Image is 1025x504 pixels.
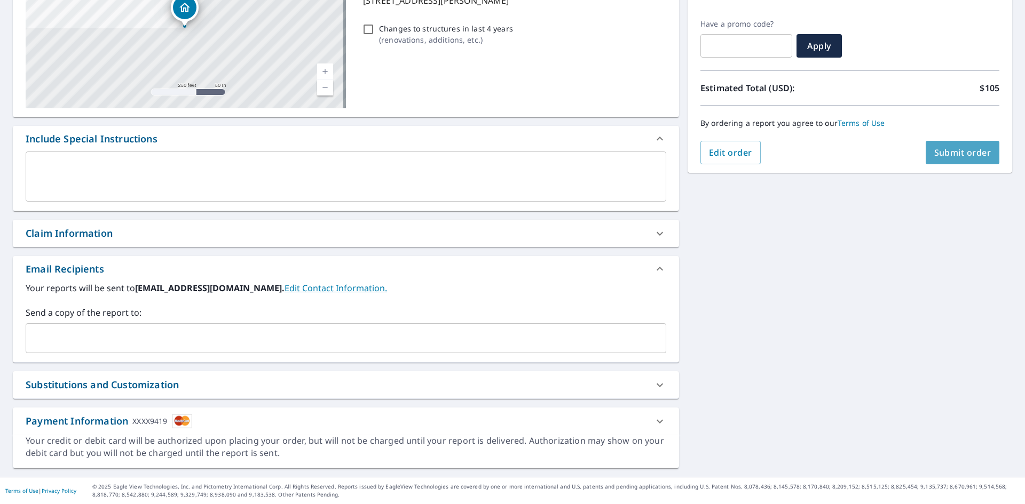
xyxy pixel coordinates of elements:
[26,435,666,459] div: Your credit or debit card will be authorized upon placing your order, but will not be charged unt...
[26,226,113,241] div: Claim Information
[700,118,999,128] p: By ordering a report you agree to our
[42,487,76,494] a: Privacy Policy
[92,483,1020,499] p: © 2025 Eagle View Technologies, Inc. and Pictometry International Corp. All Rights Reserved. Repo...
[934,147,991,158] span: Submit order
[797,34,842,58] button: Apply
[5,487,38,494] a: Terms of Use
[26,414,192,428] div: Payment Information
[317,63,333,79] a: Current Level 17, Zoom In
[26,282,666,294] label: Your reports will be sent to
[13,126,679,151] div: Include Special Instructions
[317,79,333,95] a: Current Level 17, Zoom Out
[700,19,792,29] label: Have a promo code?
[700,141,761,164] button: Edit order
[13,220,679,247] div: Claim Information
[838,118,885,128] a: Terms of Use
[5,487,76,494] p: |
[805,40,833,52] span: Apply
[26,132,157,146] div: Include Special Instructions
[26,262,104,276] div: Email Recipients
[172,414,192,428] img: cardImage
[980,82,999,94] p: $105
[13,407,679,435] div: Payment InformationXXXX9419cardImage
[285,282,387,294] a: EditContactInfo
[132,414,167,428] div: XXXX9419
[26,306,666,319] label: Send a copy of the report to:
[379,34,513,45] p: ( renovations, additions, etc. )
[26,378,179,392] div: Substitutions and Customization
[13,256,679,282] div: Email Recipients
[926,141,1000,164] button: Submit order
[135,282,285,294] b: [EMAIL_ADDRESS][DOMAIN_NAME].
[13,371,679,398] div: Substitutions and Customization
[709,147,752,158] span: Edit order
[379,23,513,34] p: Changes to structures in last 4 years
[700,82,850,94] p: Estimated Total (USD):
